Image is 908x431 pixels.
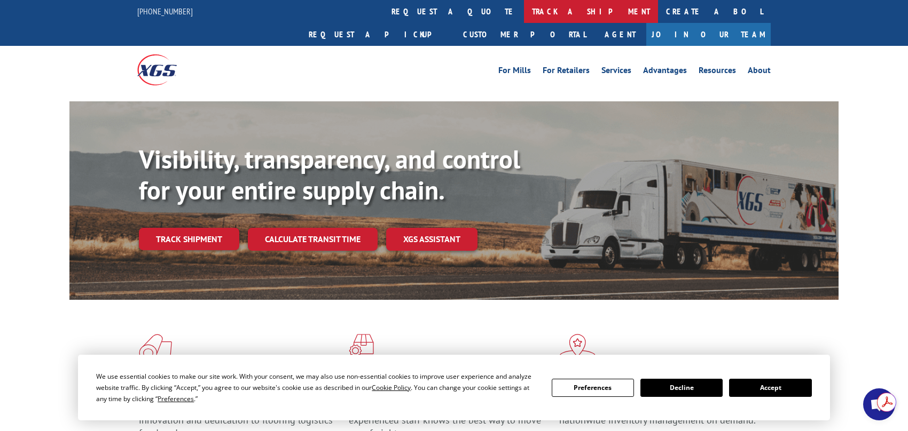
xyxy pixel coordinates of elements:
a: Agent [594,23,646,46]
button: Decline [640,379,723,397]
button: Preferences [552,379,634,397]
div: We use essential cookies to make our site work. With your consent, we may also use non-essential ... [96,371,538,404]
a: Join Our Team [646,23,771,46]
span: Preferences [158,394,194,403]
button: Accept [729,379,811,397]
div: Cookie Consent Prompt [78,355,830,420]
a: Request a pickup [301,23,455,46]
img: xgs-icon-flagship-distribution-model-red [559,334,596,362]
img: xgs-icon-focused-on-flooring-red [349,334,374,362]
a: For Mills [498,66,531,78]
b: Visibility, transparency, and control for your entire supply chain. [139,142,520,206]
a: Track shipment [139,228,239,250]
a: XGS ASSISTANT [386,228,478,251]
a: Services [601,66,631,78]
a: For Retailers [543,66,590,78]
a: Resources [699,66,736,78]
a: Calculate transit time [248,228,378,251]
span: Cookie Policy [372,383,411,392]
img: xgs-icon-total-supply-chain-intelligence-red [139,334,172,362]
a: [PHONE_NUMBER] [137,6,193,17]
a: About [748,66,771,78]
a: Advantages [643,66,687,78]
a: Customer Portal [455,23,594,46]
div: Open chat [863,388,895,420]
